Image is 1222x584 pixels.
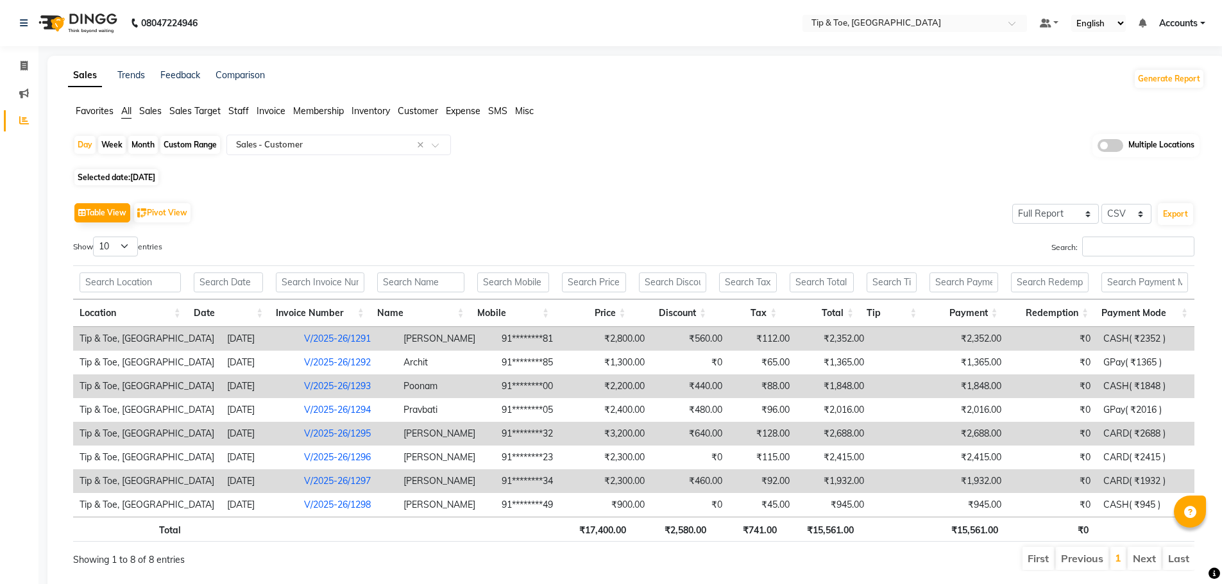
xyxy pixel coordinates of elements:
[796,422,870,446] td: ₹2,688.00
[1008,398,1096,422] td: ₹0
[1097,351,1194,374] td: GPay( ₹1365 )
[577,327,651,351] td: ₹2,800.00
[577,398,651,422] td: ₹2,400.00
[729,422,796,446] td: ₹128.00
[719,272,777,292] input: Search Tax
[397,351,495,374] td: Archit
[796,327,870,351] td: ₹2,352.00
[160,136,220,154] div: Custom Range
[194,272,263,292] input: Search Date
[276,272,364,292] input: Search Invoice Number
[304,356,371,368] a: V/2025-26/1292
[651,398,729,422] td: ₹480.00
[397,398,495,422] td: Pravbati
[304,428,371,439] a: V/2025-26/1295
[73,446,221,469] td: Tip & Toe, [GEOGRAPHIC_DATA]
[477,272,550,292] input: Search Mobile
[796,374,870,398] td: ₹1,848.00
[923,517,1004,542] th: ₹15,561.00
[221,493,298,517] td: [DATE]
[98,136,126,154] div: Week
[1008,327,1096,351] td: ₹0
[169,105,221,117] span: Sales Target
[562,272,626,292] input: Search Price
[417,138,428,152] span: Clear all
[783,517,860,542] th: ₹15,561.00
[577,351,651,374] td: ₹1,300.00
[1128,139,1194,152] span: Multiple Locations
[137,208,147,218] img: pivot.png
[1097,469,1194,493] td: CARD( ₹1932 )
[923,299,1004,327] th: Payment: activate to sort column ascending
[304,499,371,510] a: V/2025-26/1298
[33,5,121,41] img: logo
[929,351,1008,374] td: ₹1,365.00
[73,398,221,422] td: Tip & Toe, [GEOGRAPHIC_DATA]
[651,351,729,374] td: ₹0
[269,299,371,327] th: Invoice Number: activate to sort column ascending
[729,351,796,374] td: ₹65.00
[304,380,371,392] a: V/2025-26/1293
[371,299,471,327] th: Name: activate to sort column ascending
[397,422,495,446] td: [PERSON_NAME]
[556,299,632,327] th: Price: activate to sort column ascending
[74,136,96,154] div: Day
[446,105,480,117] span: Expense
[73,299,187,327] th: Location: activate to sort column ascending
[221,469,298,493] td: [DATE]
[651,493,729,517] td: ₹0
[397,374,495,398] td: Poonam
[729,493,796,517] td: ₹45.00
[632,299,713,327] th: Discount: activate to sort column ascending
[134,203,191,222] button: Pivot View
[577,374,651,398] td: ₹2,200.00
[1008,493,1096,517] td: ₹0
[1011,272,1089,292] input: Search Redemption
[397,327,495,351] td: [PERSON_NAME]
[1115,551,1121,564] a: 1
[729,327,796,351] td: ₹112.00
[221,446,298,469] td: [DATE]
[790,272,854,292] input: Search Total
[187,299,269,327] th: Date: activate to sort column ascending
[515,105,534,117] span: Misc
[577,422,651,446] td: ₹3,200.00
[783,299,860,327] th: Total: activate to sort column ascending
[117,69,145,81] a: Trends
[929,469,1008,493] td: ₹1,932.00
[632,517,713,542] th: ₹2,580.00
[1051,237,1194,256] label: Search:
[1159,17,1198,30] span: Accounts
[1008,469,1096,493] td: ₹0
[796,351,870,374] td: ₹1,365.00
[304,475,371,487] a: V/2025-26/1297
[1008,422,1096,446] td: ₹0
[73,422,221,446] td: Tip & Toe, [GEOGRAPHIC_DATA]
[73,327,221,351] td: Tip & Toe, [GEOGRAPHIC_DATA]
[1168,533,1209,571] iframe: chat widget
[304,451,371,463] a: V/2025-26/1296
[651,374,729,398] td: ₹440.00
[304,404,371,415] a: V/2025-26/1294
[471,299,556,327] th: Mobile: activate to sort column ascending
[73,517,187,542] th: Total
[68,64,102,87] a: Sales
[929,327,1008,351] td: ₹2,352.00
[397,493,495,517] td: [PERSON_NAME]
[221,374,298,398] td: [DATE]
[713,517,783,542] th: ₹741.00
[729,398,796,422] td: ₹96.00
[73,469,221,493] td: Tip & Toe, [GEOGRAPHIC_DATA]
[76,105,114,117] span: Favorites
[929,272,997,292] input: Search Payment
[929,493,1008,517] td: ₹945.00
[929,446,1008,469] td: ₹2,415.00
[397,446,495,469] td: [PERSON_NAME]
[80,272,181,292] input: Search Location
[796,398,870,422] td: ₹2,016.00
[577,446,651,469] td: ₹2,300.00
[293,105,344,117] span: Membership
[1005,299,1096,327] th: Redemption: activate to sort column ascending
[352,105,390,117] span: Inventory
[1097,446,1194,469] td: CARD( ₹2415 )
